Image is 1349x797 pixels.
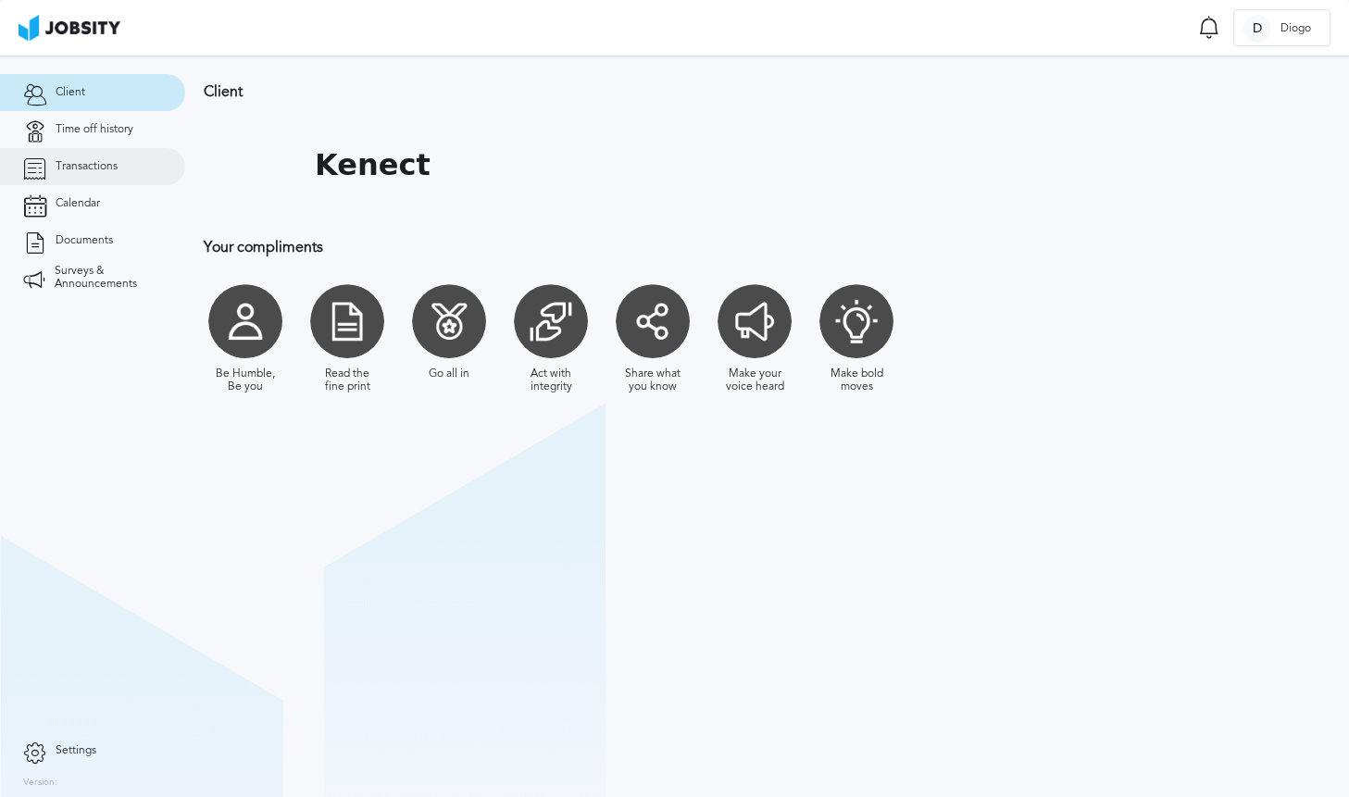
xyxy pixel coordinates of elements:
[56,197,100,210] span: Calendar
[56,123,133,136] span: Time off history
[56,86,85,99] span: Client
[518,367,583,393] div: Act with integrity
[55,265,162,291] span: Surveys & Announcements
[23,778,57,789] label: Version:
[722,367,787,393] div: Make your voice heard
[56,744,96,757] span: Settings
[1233,9,1330,46] button: DDiogo
[1243,15,1271,43] div: D
[315,148,431,182] h1: Kenect
[204,239,1208,255] h3: Your compliments
[824,367,889,393] div: Make bold moves
[315,367,380,393] div: Read the fine print
[56,160,118,173] span: Transactions
[213,367,278,393] div: Be Humble, Be you
[19,15,120,41] img: ab4bad089aa723f57921c736e9817d99.png
[204,83,1208,100] h3: Client
[56,234,113,247] span: Documents
[429,367,469,380] div: Go all in
[1271,22,1320,35] span: Diogo
[620,367,685,393] div: Share what you know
